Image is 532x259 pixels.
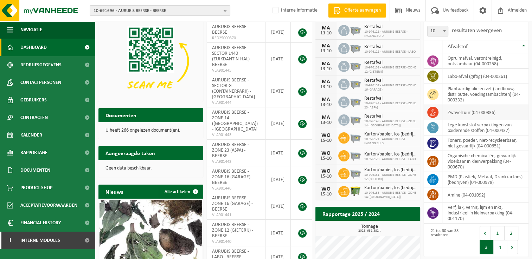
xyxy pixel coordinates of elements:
span: VLA901442 [212,159,260,165]
td: [DATE] [265,43,291,75]
span: VLA901445 [212,68,260,73]
span: Restafval [364,44,416,50]
span: I [7,232,13,249]
span: 10-976131 - AURUBIS BEERSE - ZONE 12 (GIETERIJ) [364,173,417,181]
div: 13-10 [319,49,333,54]
td: [DATE] [265,166,291,193]
div: WO [319,133,333,138]
img: WB-2500-GAL-GY-01 [350,95,361,107]
span: Afvalstof [448,44,468,49]
div: 15-10 [319,156,333,161]
div: 13-10 [319,102,333,107]
button: 10-691696 - AURUBIS BEERSE - BEERSE [90,5,230,16]
span: VLA901440 [212,239,260,245]
span: Navigatie [20,21,42,39]
label: resultaten weergeven [452,28,502,33]
span: Karton/papier, los (bedrijven) [364,167,417,173]
button: Previous [480,226,491,240]
span: VLA901443 [212,132,260,138]
td: opruimafval, verontreinigd, ontvlambaar (04-000258) [442,53,528,69]
div: MA [319,97,333,102]
span: Financial History [20,214,61,232]
span: Bedrijfsgegevens [20,56,62,74]
span: VLA901441 [212,212,260,218]
h2: Aangevraagde taken [98,146,162,160]
span: Karton/papier, los (bedrijven) [364,185,417,191]
span: Rapportage [20,144,47,161]
div: MA [319,79,333,85]
span: 10-976121 - AURUBIS BEERSE - INGANG ZUID [364,137,417,146]
td: lege kunststof verpakkingen van oxiderende stoffen (04-000437) [442,120,528,135]
span: 10-976149 - AURUBIS BEERSE - ZONE 14 ([GEOGRAPHIC_DATA]) [364,119,417,128]
p: U heeft 266 ongelezen document(en). [105,128,196,133]
span: AURUBIS BEERSE - ZONE 12 (GIETERIJ) - BEERSE [212,222,253,239]
div: WO [319,168,333,174]
img: WB-2500-GAL-GY-01 [350,149,361,161]
td: verf, lak, vernis, lijm en inkt, industrieel in kleinverpakking (04-001170) [442,202,528,224]
span: Karton/papier, los (bedrijven) [364,132,417,137]
td: [DATE] [265,22,291,43]
p: Geen data beschikbaar. [105,166,196,171]
span: Restafval [364,60,417,66]
span: Restafval [364,78,417,84]
td: [DATE] [265,193,291,220]
span: 10-976128 - AURUBIS BEERSE - LABO [364,50,416,54]
td: zwavelzuur (04-000336) [442,105,528,120]
span: 10 [428,26,448,36]
span: Interne modules [20,232,60,249]
span: Karton/papier, los (bedrijven) [364,152,417,157]
span: Gebruikers [20,91,47,109]
span: Restafval [364,24,417,30]
span: 10-976128 - AURUBIS BEERSE - LABO [364,157,417,161]
td: [DATE] [265,220,291,246]
button: Next [507,240,518,254]
span: Contracten [20,109,48,126]
span: AURUBIS BEERSE - BEERSE [212,24,249,35]
button: 4 [493,240,507,254]
span: VLA901446 [212,186,260,191]
img: WB-2500-GAL-GY-01 [350,42,361,54]
span: Kalender [20,126,42,144]
span: Offerte aanvragen [342,7,383,14]
div: 13-10 [319,85,333,89]
td: [DATE] [265,107,291,140]
td: amine (04-001092) [442,187,528,202]
span: RED25000370 [212,35,260,41]
span: Restafval [364,96,417,101]
td: [DATE] [265,75,291,107]
span: Contactpersonen [20,74,61,91]
div: 15-10 [319,138,333,143]
div: MA [319,25,333,31]
img: WB-2500-GAL-GY-01 [350,167,361,179]
img: WB-2500-GAL-GY-01 [350,24,361,36]
div: MA [319,43,333,49]
h2: Rapportage 2025 / 2024 [315,207,387,220]
h2: Nieuws [98,185,130,198]
span: 10-691696 - AURUBIS BEERSE - BEERSE [94,6,221,16]
span: Restafval [364,114,417,119]
img: WB-2500-GAL-GY-01 [350,113,361,125]
span: VLA901444 [212,100,260,106]
div: MA [319,115,333,120]
span: AURUBIS BEERSE - ZONE 16 (GARAGE) - BEERSE [212,169,253,185]
span: AURUBIS BEERSE - ZONE 16 (GARAGE) - BEERSE [212,195,253,212]
span: Documenten [20,161,50,179]
img: WB-1100-HPE-GN-50 [350,185,361,197]
div: 15-10 [319,174,333,179]
img: WB-2500-GAL-GY-01 [350,131,361,143]
button: 1 [491,226,505,240]
div: WO [319,151,333,156]
span: 10-976137 - AURUBIS BEERSE - ZONE 16 (GARAGE) [364,84,417,92]
span: AURUBIS BEERSE - SECTOR G (CONTAINERPARK) - [GEOGRAPHIC_DATA] [212,78,255,100]
td: plantaardig olie en vet (landbouw, distributie, voedingsambachten) (04-000332) [442,84,528,105]
div: WO [319,186,333,192]
a: Bekijk rapportage [368,220,419,234]
div: 15-10 [319,192,333,197]
img: WB-2500-GAL-GY-01 [350,60,361,72]
h3: Tonnage [319,224,420,233]
button: 2 [505,226,518,240]
img: WB-2500-GAL-GY-01 [350,78,361,89]
a: Offerte aanvragen [328,4,386,18]
span: Product Shop [20,179,52,197]
label: Interne informatie [271,5,318,16]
